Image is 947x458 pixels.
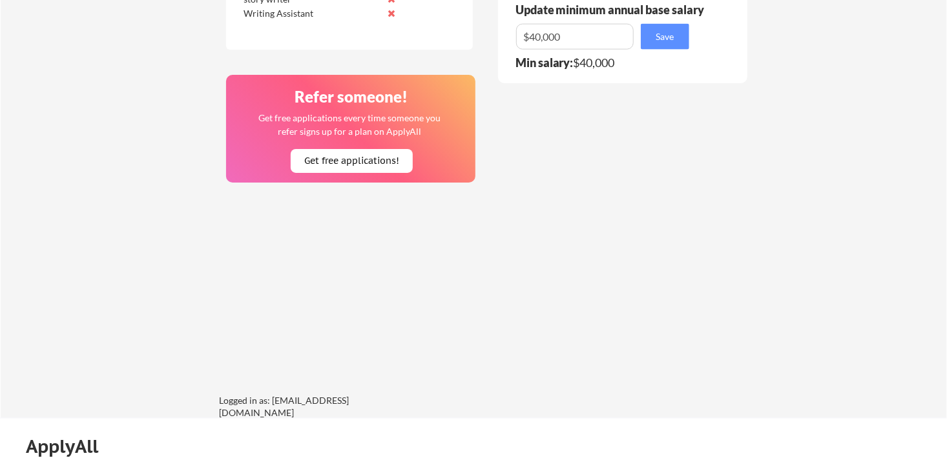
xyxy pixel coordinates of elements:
[515,4,709,15] div: Update minimum annual base salary
[641,24,689,50] button: Save
[516,24,634,50] input: E.g. $100,000
[26,436,113,458] div: ApplyAll
[231,89,472,105] div: Refer someone!
[258,111,442,138] div: Get free applications every time someone you refer signs up for a plan on ApplyAll
[219,395,413,420] div: Logged in as: [EMAIL_ADDRESS][DOMAIN_NAME]
[244,7,380,20] div: Writing Assistant
[515,55,574,70] strong: Min salary:
[291,149,413,173] button: Get free applications!
[515,57,698,68] div: $40,000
